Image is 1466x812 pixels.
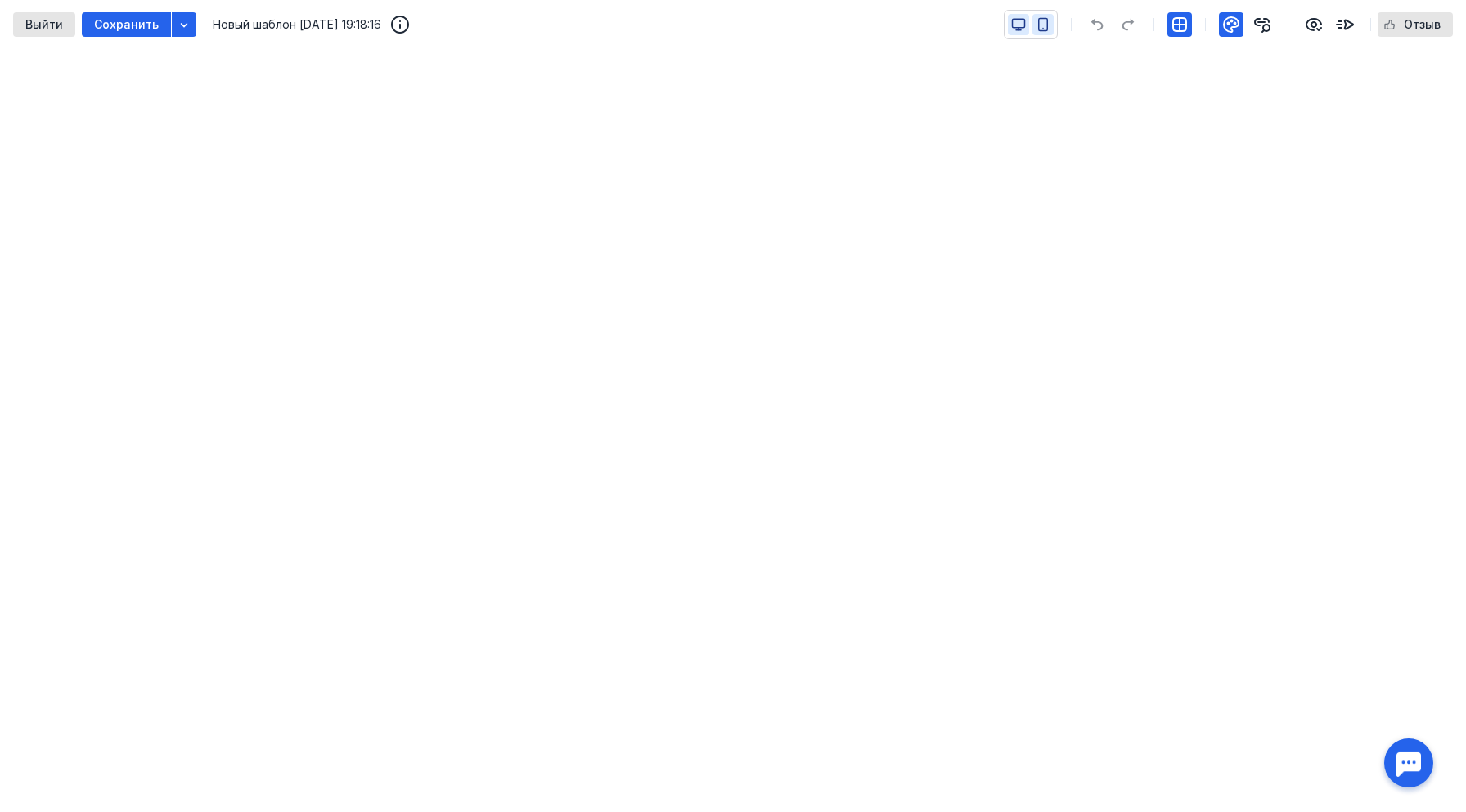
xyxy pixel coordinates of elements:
button: Отзыв [1378,12,1453,37]
span: Отзыв [1404,18,1441,32]
span: Сохранить [94,18,159,32]
span: Новый шаблон [DATE] 19:18:16 [213,16,381,33]
span: Выйти [25,18,63,32]
button: Сохранить [82,12,171,37]
button: Выйти [13,12,75,37]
